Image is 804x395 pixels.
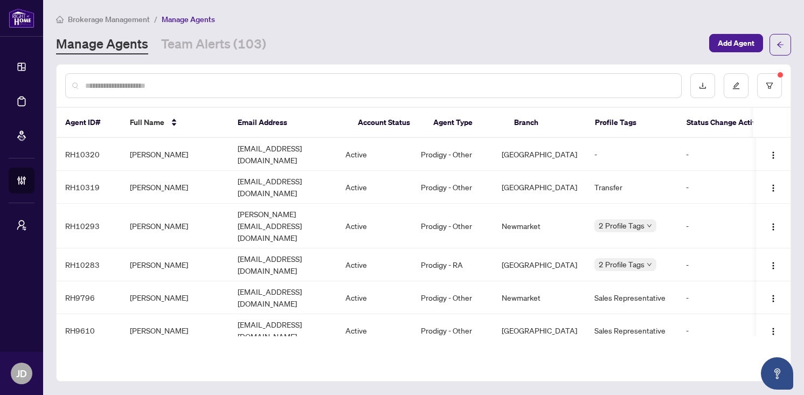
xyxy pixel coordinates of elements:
[349,108,425,138] th: Account Status
[586,281,677,314] td: Sales Representative
[599,219,644,232] span: 2 Profile Tags
[647,223,652,228] span: down
[724,73,748,98] button: edit
[677,314,774,347] td: -
[757,73,782,98] button: filter
[57,171,121,204] td: RH10319
[765,256,782,273] button: Logo
[493,281,586,314] td: Newmarket
[769,261,778,270] img: Logo
[699,82,706,89] span: download
[121,204,229,248] td: [PERSON_NAME]
[647,262,652,267] span: down
[677,171,774,204] td: -
[130,116,164,128] span: Full Name
[57,248,121,281] td: RH10283
[677,248,774,281] td: -
[68,15,150,24] span: Brokerage Management
[337,248,412,281] td: Active
[493,248,586,281] td: [GEOGRAPHIC_DATA]
[586,138,677,171] td: -
[425,108,505,138] th: Agent Type
[56,35,148,54] a: Manage Agents
[154,13,157,25] li: /
[337,171,412,204] td: Active
[777,41,784,48] span: arrow-left
[57,108,121,138] th: Agent ID#
[493,171,586,204] td: [GEOGRAPHIC_DATA]
[412,204,493,248] td: Prodigy - Other
[337,204,412,248] td: Active
[412,248,493,281] td: Prodigy - RA
[229,171,337,204] td: [EMAIL_ADDRESS][DOMAIN_NAME]
[57,138,121,171] td: RH10320
[162,15,215,24] span: Manage Agents
[121,171,229,204] td: [PERSON_NAME]
[56,16,64,23] span: home
[16,220,27,231] span: user-switch
[412,171,493,204] td: Prodigy - Other
[229,138,337,171] td: [EMAIL_ADDRESS][DOMAIN_NAME]
[709,34,763,52] button: Add Agent
[57,281,121,314] td: RH9796
[493,204,586,248] td: Newmarket
[337,138,412,171] td: Active
[9,8,34,28] img: logo
[586,314,677,347] td: Sales Representative
[586,171,677,204] td: Transfer
[690,73,715,98] button: download
[121,138,229,171] td: [PERSON_NAME]
[337,314,412,347] td: Active
[16,366,27,381] span: JD
[718,34,754,52] span: Add Agent
[765,178,782,196] button: Logo
[586,108,678,138] th: Profile Tags
[678,108,775,138] th: Status Change Activity
[765,145,782,163] button: Logo
[412,281,493,314] td: Prodigy - Other
[121,108,229,138] th: Full Name
[412,138,493,171] td: Prodigy - Other
[761,357,793,390] button: Open asap
[229,281,337,314] td: [EMAIL_ADDRESS][DOMAIN_NAME]
[505,108,586,138] th: Branch
[765,322,782,339] button: Logo
[677,281,774,314] td: -
[57,314,121,347] td: RH9610
[677,204,774,248] td: -
[229,314,337,347] td: [EMAIL_ADDRESS][DOMAIN_NAME]
[599,258,644,271] span: 2 Profile Tags
[493,314,586,347] td: [GEOGRAPHIC_DATA]
[493,138,586,171] td: [GEOGRAPHIC_DATA]
[161,35,266,54] a: Team Alerts (103)
[121,281,229,314] td: [PERSON_NAME]
[769,184,778,192] img: Logo
[229,108,349,138] th: Email Address
[229,204,337,248] td: [PERSON_NAME][EMAIL_ADDRESS][DOMAIN_NAME]
[765,217,782,234] button: Logo
[677,138,774,171] td: -
[766,82,773,89] span: filter
[229,248,337,281] td: [EMAIL_ADDRESS][DOMAIN_NAME]
[765,289,782,306] button: Logo
[121,248,229,281] td: [PERSON_NAME]
[121,314,229,347] td: [PERSON_NAME]
[769,327,778,336] img: Logo
[732,82,740,89] span: edit
[769,294,778,303] img: Logo
[769,151,778,160] img: Logo
[57,204,121,248] td: RH10293
[412,314,493,347] td: Prodigy - Other
[769,223,778,231] img: Logo
[337,281,412,314] td: Active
